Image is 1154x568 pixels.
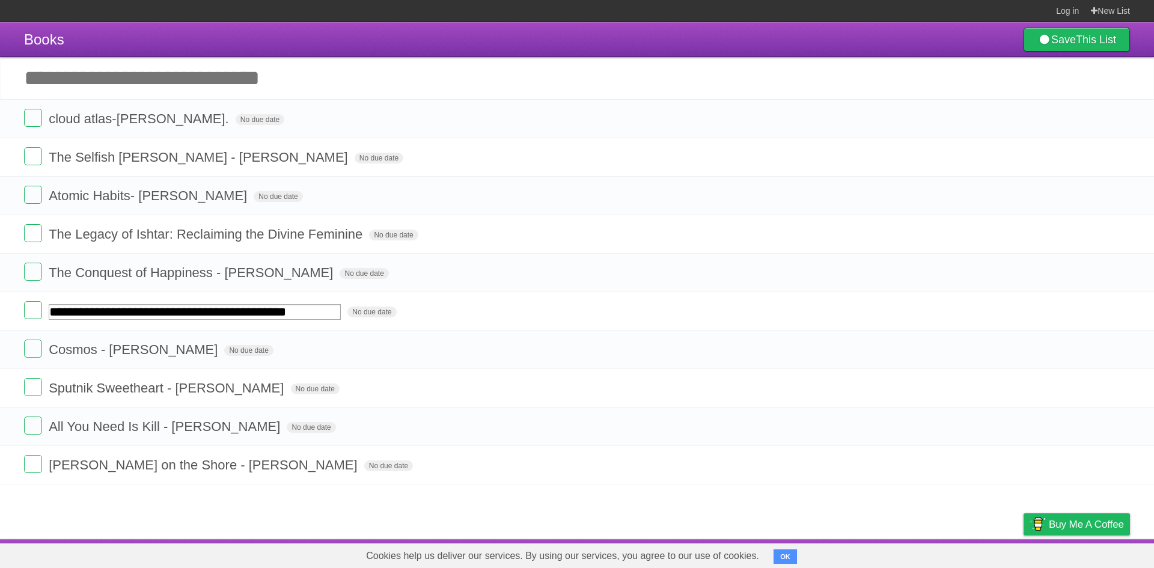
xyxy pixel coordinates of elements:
[774,549,797,564] button: OK
[24,109,42,127] label: Done
[354,544,771,568] span: Cookies help us deliver our services. By using our services, you agree to our use of cookies.
[287,422,335,433] span: No due date
[49,150,351,165] span: The Selfish [PERSON_NAME] - [PERSON_NAME]
[49,227,365,242] span: The Legacy of Ishtar: Reclaiming the Divine Feminine
[24,301,42,319] label: Done
[24,31,64,47] span: Books
[236,114,284,125] span: No due date
[49,188,250,203] span: Atomic Habits- [PERSON_NAME]
[1030,514,1046,534] img: Buy me a coffee
[24,263,42,281] label: Done
[24,455,42,473] label: Done
[347,307,396,317] span: No due date
[1054,542,1130,565] a: Suggest a feature
[967,542,994,565] a: Terms
[24,378,42,396] label: Done
[24,186,42,204] label: Done
[24,417,42,435] label: Done
[224,345,273,356] span: No due date
[291,383,340,394] span: No due date
[24,147,42,165] label: Done
[1008,542,1039,565] a: Privacy
[1024,513,1130,536] a: Buy me a coffee
[24,224,42,242] label: Done
[1024,28,1130,52] a: SaveThis List
[49,111,232,126] span: cloud atlas-[PERSON_NAME].
[364,460,413,471] span: No due date
[49,419,283,434] span: All You Need Is Kill - [PERSON_NAME]
[1076,34,1116,46] b: This List
[369,230,418,240] span: No due date
[49,457,361,472] span: [PERSON_NAME] on the Shore - [PERSON_NAME]
[24,340,42,358] label: Done
[864,542,889,565] a: About
[340,268,388,279] span: No due date
[49,265,336,280] span: The Conquest of Happiness - [PERSON_NAME]
[49,342,221,357] span: Cosmos - [PERSON_NAME]
[903,542,952,565] a: Developers
[1049,514,1124,535] span: Buy me a coffee
[49,380,287,395] span: Sputnik Sweetheart - [PERSON_NAME]
[355,153,403,163] span: No due date
[254,191,302,202] span: No due date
